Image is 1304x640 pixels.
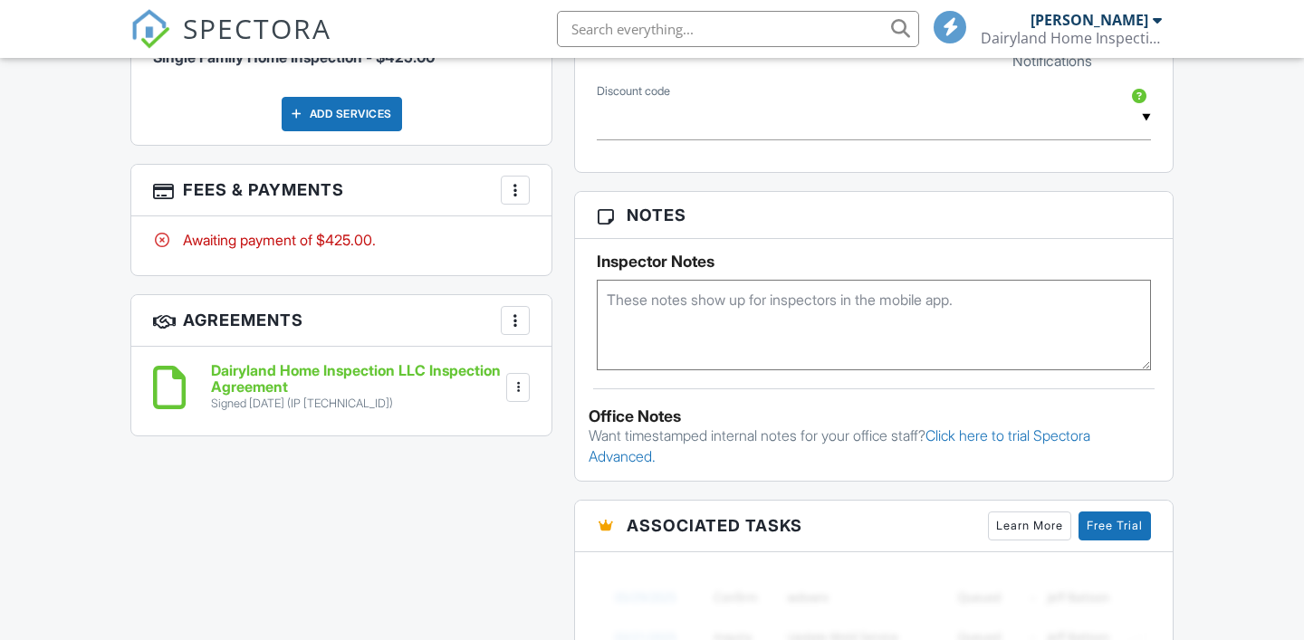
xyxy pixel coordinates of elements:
[211,363,503,411] a: Dairyland Home Inspection LLC Inspection Agreement Signed [DATE] (IP [TECHNICAL_ID])
[988,511,1071,540] a: Learn More
[130,24,331,62] a: SPECTORA
[627,513,802,538] span: Associated Tasks
[589,426,1090,464] a: Click here to trial Spectora Advanced.
[557,11,919,47] input: Search everything...
[153,230,530,250] div: Awaiting payment of $425.00.
[282,97,402,131] div: Add Services
[130,9,170,49] img: The Best Home Inspection Software - Spectora
[183,9,331,47] span: SPECTORA
[597,83,670,100] label: Discount code
[211,396,503,411] div: Signed [DATE] (IP [TECHNICAL_ID])
[1031,11,1148,29] div: [PERSON_NAME]
[597,253,1151,271] h5: Inspector Notes
[589,425,1159,466] p: Want timestamped internal notes for your office staff?
[131,295,551,347] h3: Agreements
[981,29,1162,47] div: Dairyland Home Inspection
[131,165,551,216] h3: Fees & Payments
[211,363,503,395] h6: Dairyland Home Inspection LLC Inspection Agreement
[981,35,1151,58] label: Disable All Notifications
[575,192,1173,239] h3: Notes
[1079,511,1151,540] a: Free Trial
[589,407,1159,425] div: Office Notes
